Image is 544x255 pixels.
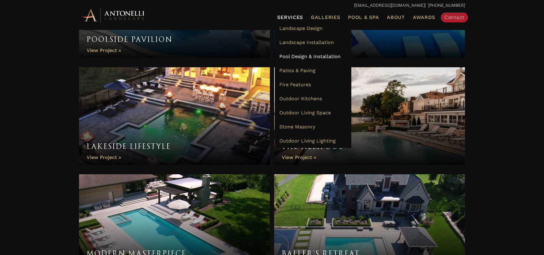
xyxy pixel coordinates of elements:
[279,25,323,31] span: Landscape Design
[348,14,379,20] span: Pool & Spa
[384,13,407,21] a: About
[275,92,351,106] a: Outdoor Kitchens
[275,134,351,148] a: Outdoor Living Lighting
[308,13,342,21] a: Galleries
[277,15,303,20] span: Services
[275,13,305,21] a: Services
[413,14,435,20] span: Awards
[275,35,351,50] a: Landscape Installation
[279,39,334,45] span: Landscape Installation
[410,13,438,21] a: Awards
[275,106,351,120] a: Outdoor Living Space
[275,21,351,35] a: Landscape Design
[79,2,465,9] p: | [PHONE_NUMBER]
[444,14,464,20] span: Contact
[354,3,425,8] a: [EMAIL_ADDRESS][DOMAIN_NAME]
[441,13,468,22] a: Contact
[275,64,351,78] a: Patios & Paving
[279,54,341,59] span: Pool Design & Installation
[275,78,351,92] a: Fire Features
[311,14,340,20] span: Galleries
[279,68,315,73] span: Patios & Paving
[279,138,336,144] span: Outdoor Living Lighting
[275,50,351,64] a: Pool Design & Installation
[387,15,405,20] span: About
[79,7,146,24] img: Antonelli Horizontal Logo
[279,82,311,87] span: Fire Features
[346,13,381,21] a: Pool & Spa
[275,120,351,134] a: Stone Masonry
[279,96,322,102] span: Outdoor Kitchens
[279,110,331,116] span: Outdoor Living Space
[279,124,315,130] span: Stone Masonry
